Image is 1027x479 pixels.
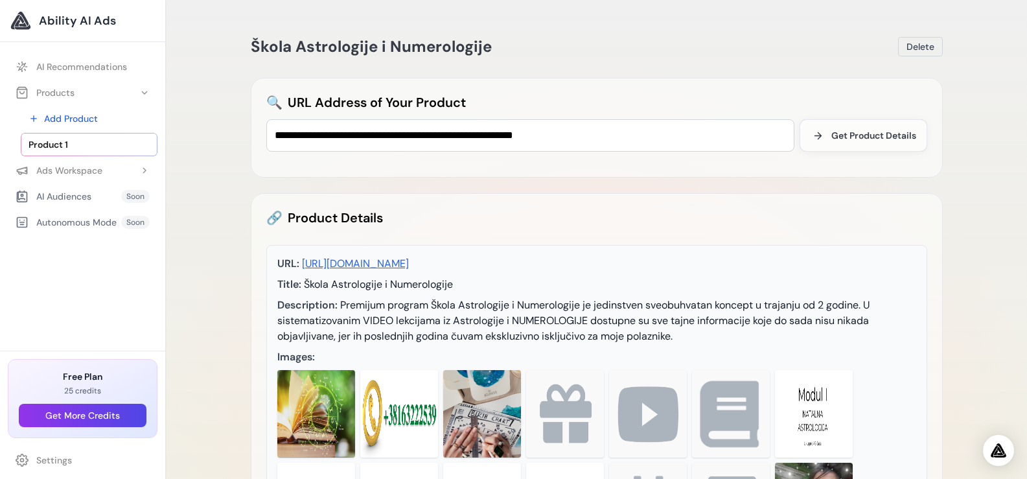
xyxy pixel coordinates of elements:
span: Title: [277,277,301,291]
img: Parsed image [609,370,687,458]
span: Soon [121,190,150,203]
button: Products [8,81,157,104]
span: Product 1 [29,138,68,151]
button: Delete [898,37,943,56]
span: Images: [277,350,315,364]
a: [URL][DOMAIN_NAME] [302,257,409,270]
span: 🔗 [266,209,283,227]
span: Description: [277,298,338,312]
span: 🔍 [266,93,283,111]
img: Parsed image [775,370,853,458]
a: Add Product [21,107,157,130]
h2: URL Address of Your Product [266,93,927,111]
p: 25 credits [19,386,146,396]
span: URL: [277,257,299,270]
span: Škola Astrologije i Numerologije [251,36,492,56]
a: Ability AI Ads [10,10,155,31]
img: Parsed image [526,370,604,458]
a: AI Recommendations [8,55,157,78]
span: Ability AI Ads [39,12,116,30]
button: Ads Workspace [8,159,157,182]
button: Get Product Details [800,119,927,152]
a: Product 1 [21,133,157,156]
div: Ads Workspace [16,164,102,177]
div: AI Audiences [16,190,91,203]
div: Products [16,86,75,99]
img: Parsed image [360,370,438,458]
a: Settings [8,449,157,472]
span: Soon [121,216,150,229]
span: Škola Astrologije i Numerologije [304,277,453,291]
button: Get More Credits [19,404,146,427]
span: Delete [906,40,934,53]
img: Parsed image [443,370,521,458]
h2: Product Details [266,209,927,227]
h3: Free Plan [19,370,146,383]
img: Parsed image [277,370,355,458]
div: Autonomous Mode [16,216,117,229]
div: Open Intercom Messenger [983,435,1014,466]
span: Premijum program Škola Astrologije i Numerologije je jedinstven sveobuhvatan koncept u trajanju o... [277,298,870,343]
span: Get Product Details [831,129,916,142]
img: Parsed image [692,370,770,458]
